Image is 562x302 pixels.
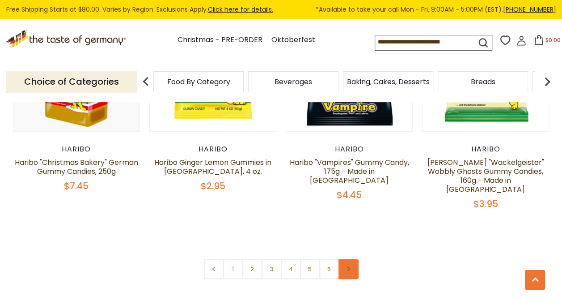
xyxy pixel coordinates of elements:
a: 6 [319,259,339,279]
a: [PERSON_NAME] "Wackelgeister" Wobbly Ghosts Gummy Candies, 160g - Made in [GEOGRAPHIC_DATA] [427,157,544,194]
a: Haribo Ginger Lemon Gummies in [GEOGRAPHIC_DATA], 4 oz. [154,157,271,177]
a: Baking, Cakes, Desserts [347,78,430,85]
a: 2 [242,259,262,279]
div: Free Shipping Starts at $80.00. Varies by Region. Exclusions Apply. [6,4,556,15]
span: $2.95 [200,180,225,192]
a: 5 [300,259,320,279]
a: Christmas - PRE-ORDER [177,34,262,46]
div: Haribo [286,145,413,154]
a: Food By Category [167,78,230,85]
span: $7.45 [64,180,89,192]
a: 1 [223,259,243,279]
span: $3.95 [473,198,498,210]
a: 3 [262,259,282,279]
div: Haribo [149,145,277,154]
a: Haribo "Vampires" Gummy Candy, 175g - Made in [GEOGRAPHIC_DATA] [290,157,409,186]
a: Click here for details. [208,5,273,14]
span: *Available to take your call Mon - Fri, 9:00AM - 5:00PM (EST). [316,4,556,15]
div: Haribo [422,145,549,154]
span: $0.00 [545,36,561,44]
div: Haribo [13,145,140,154]
a: Oktoberfest [271,34,315,46]
p: Choice of Categories [6,71,137,93]
a: [PHONE_NUMBER] [503,5,556,14]
a: Beverages [275,78,312,85]
a: 4 [281,259,301,279]
img: next arrow [538,73,556,91]
a: Haribo "Christmas Bakery" German Gummy Candies, 250g [15,157,138,177]
span: $4.45 [337,189,362,201]
img: previous arrow [137,73,155,91]
a: Breads [471,78,495,85]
